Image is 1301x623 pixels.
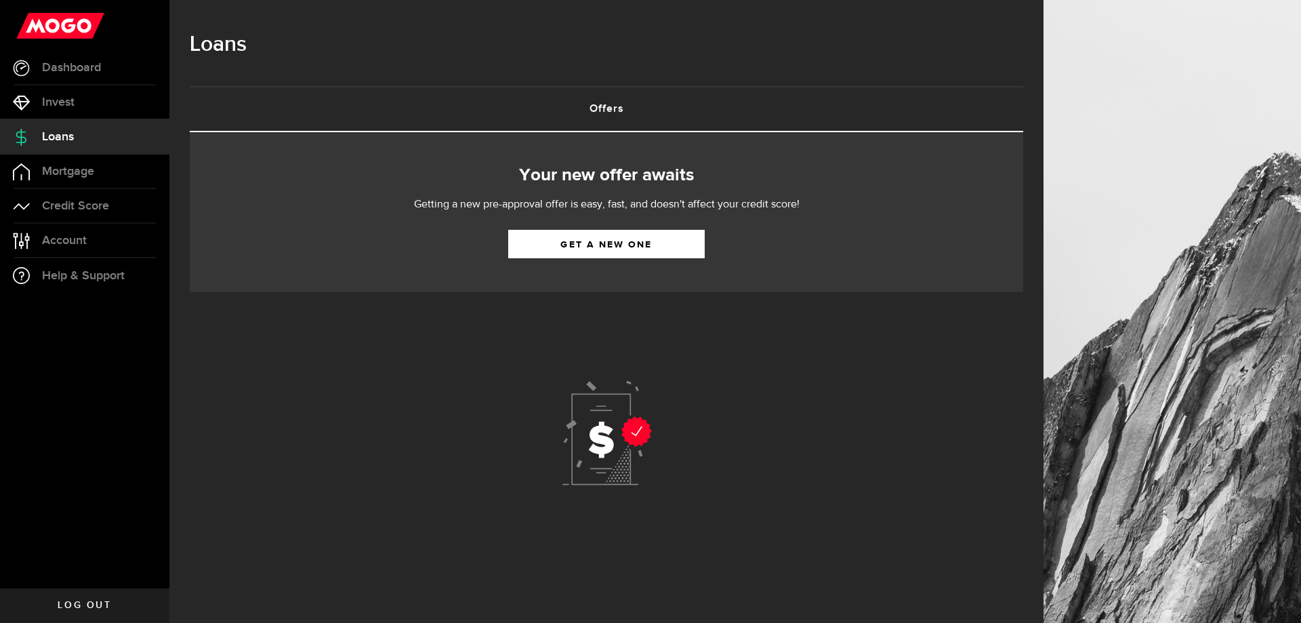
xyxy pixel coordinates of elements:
[42,62,101,74] span: Dashboard
[42,270,125,282] span: Help & Support
[42,235,87,247] span: Account
[210,161,1003,190] h2: Your new offer awaits
[42,96,75,108] span: Invest
[508,230,705,258] a: Get a new one
[58,601,111,610] span: Log out
[190,27,1023,62] h1: Loans
[42,200,109,212] span: Credit Score
[1244,566,1301,623] iframe: LiveChat chat widget
[373,197,840,213] p: Getting a new pre-approval offer is easy, fast, and doesn't affect your credit score!
[42,131,74,143] span: Loans
[190,87,1023,131] a: Offers
[42,165,94,178] span: Mortgage
[190,86,1023,132] ul: Tabs Navigation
